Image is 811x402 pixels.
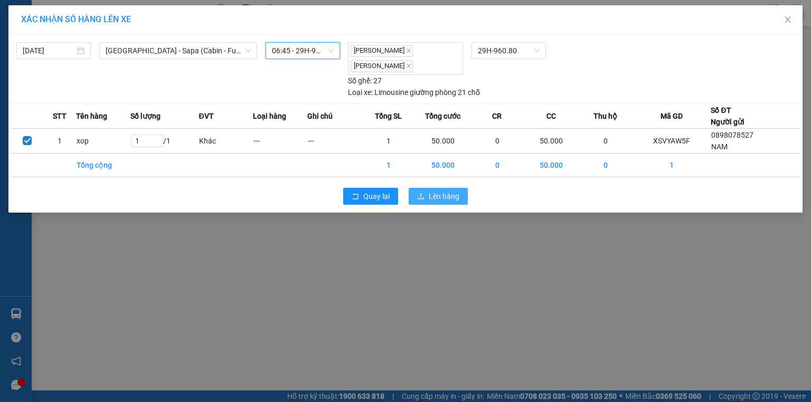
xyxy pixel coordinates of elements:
td: 0 [579,153,633,177]
span: rollback [352,193,359,201]
td: 1 [362,153,416,177]
span: close [406,48,411,53]
div: Số ĐT Người gửi [711,104,744,128]
td: 1 [362,128,416,153]
td: 0 [470,128,524,153]
span: 29H-960.80 [478,43,539,59]
td: 1 [44,128,77,153]
td: XSVYAW5F [633,128,711,153]
button: uploadLên hàng [409,188,468,205]
span: Hà Nội - Sapa (Cabin - Full) [106,43,251,59]
td: 50.000 [416,153,470,177]
span: XÁC NHẬN SỐ HÀNG LÊN XE [21,14,131,24]
span: Thu hộ [593,110,617,122]
span: Tổng cước [425,110,460,122]
button: Close [773,5,803,35]
td: 50.000 [524,153,579,177]
td: xop [76,128,130,153]
td: 0 [579,128,633,153]
td: 50.000 [416,128,470,153]
span: NAM [711,142,728,151]
b: Sao Việt [64,25,129,42]
span: upload [417,193,425,201]
span: Số lượng [130,110,161,122]
h2: VP Nhận: VP Sapa [55,61,255,128]
span: CR [492,110,502,122]
span: Ghi chú [307,110,333,122]
td: 0 [470,153,524,177]
span: CC [546,110,556,122]
img: logo.jpg [6,8,59,61]
span: Mã GD [661,110,683,122]
div: Limousine giường phòng 21 chỗ [348,87,480,98]
span: Tên hàng [76,110,107,122]
span: [PERSON_NAME] [351,45,413,57]
span: Quay lại [363,190,390,202]
td: / 1 [130,128,199,153]
input: 15/09/2025 [23,45,75,56]
span: down [245,47,251,54]
td: --- [307,128,362,153]
span: 0898078527 [711,131,753,139]
span: Loại xe: [348,87,373,98]
span: close [406,63,411,69]
td: 1 [633,153,711,177]
td: Khác [199,128,253,153]
h2: XSVYAW5F [6,61,85,79]
span: Lên hàng [429,190,459,202]
div: 27 [348,75,382,87]
span: Số ghế: [348,75,372,87]
b: [DOMAIN_NAME] [141,8,255,26]
span: [PERSON_NAME] [351,60,413,72]
span: close [784,15,792,24]
span: STT [53,110,67,122]
span: ĐVT [199,110,213,122]
span: 06:45 - 29H-960.80 [272,43,334,59]
span: Loại hàng [253,110,286,122]
td: --- [253,128,307,153]
button: rollbackQuay lại [343,188,398,205]
td: 50.000 [524,128,579,153]
span: Tổng SL [375,110,402,122]
td: Tổng cộng [76,153,130,177]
